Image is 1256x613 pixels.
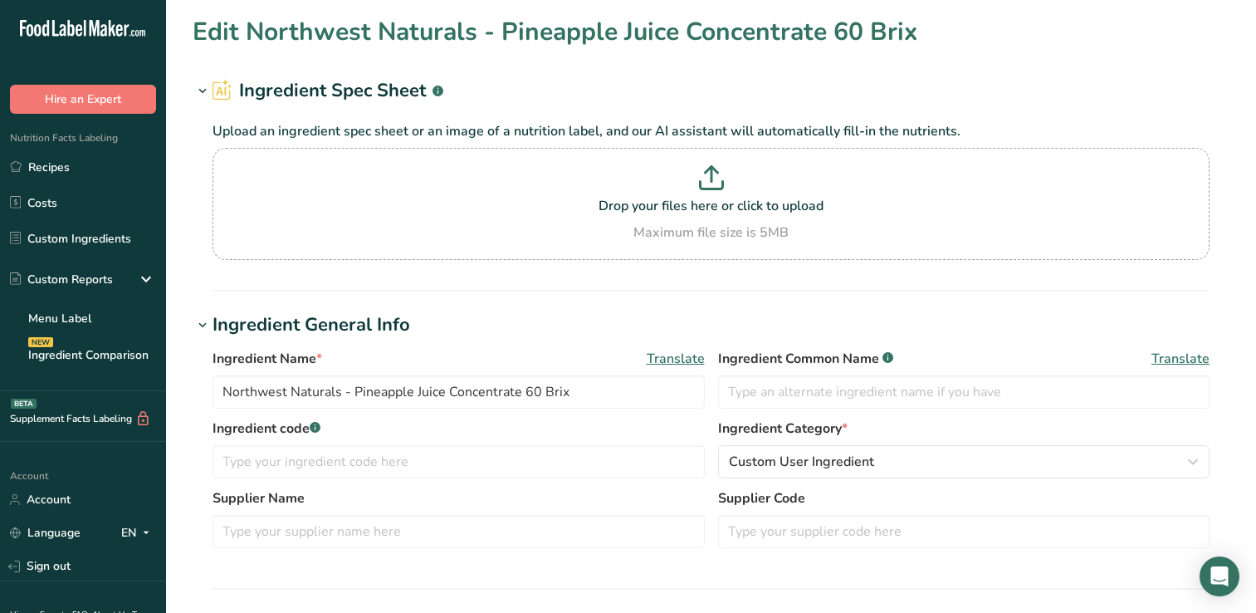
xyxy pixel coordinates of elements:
span: Translate [647,349,705,369]
span: Translate [1151,349,1210,369]
span: Ingredient Common Name [718,349,893,369]
input: Type your supplier name here [213,515,705,548]
span: Ingredient Name [213,349,322,369]
div: Maximum file size is 5MB [217,223,1205,243]
label: Supplier Code [718,488,1210,508]
input: Type your ingredient name here [213,375,705,409]
p: Upload an ingredient spec sheet or an image of a nutrition label, and our AI assistant will autom... [213,121,1210,141]
h2: Ingredient Spec Sheet [213,77,443,105]
input: Type your supplier code here [718,515,1210,548]
label: Ingredient code [213,419,705,439]
input: Type your ingredient code here [213,445,705,478]
p: Drop your files here or click to upload [217,196,1205,216]
span: Custom User Ingredient [729,452,874,472]
h1: Edit Northwest Naturals - Pineapple Juice Concentrate 60 Brix [193,13,917,51]
div: Ingredient General Info [213,311,410,339]
a: Language [10,518,81,547]
button: Custom User Ingredient [718,445,1210,478]
button: Hire an Expert [10,85,156,114]
label: Supplier Name [213,488,705,508]
div: BETA [11,399,37,409]
div: NEW [28,337,53,347]
label: Ingredient Category [718,419,1210,439]
div: EN [121,523,156,543]
div: Custom Reports [10,271,113,288]
input: Type an alternate ingredient name if you have [718,375,1210,409]
div: Open Intercom Messenger [1200,557,1239,596]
